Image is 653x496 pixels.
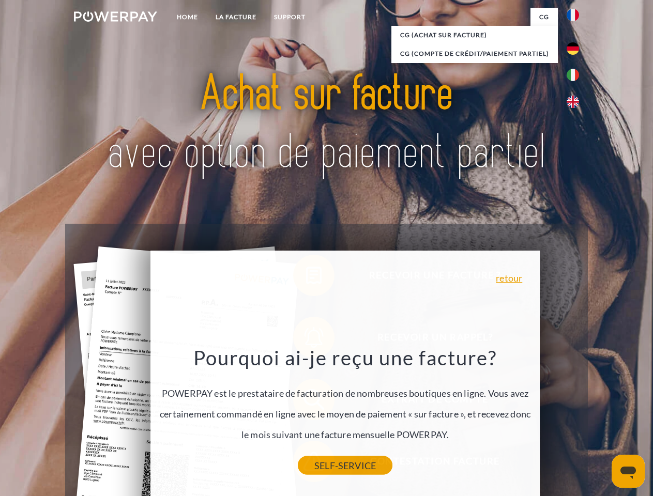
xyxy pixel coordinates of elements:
img: it [567,69,579,81]
a: LA FACTURE [207,8,265,26]
a: Home [168,8,207,26]
a: CG (achat sur facture) [391,26,558,44]
a: Support [265,8,314,26]
img: title-powerpay_fr.svg [99,50,554,198]
h3: Pourquoi ai-je reçu une facture? [157,345,534,370]
div: POWERPAY est le prestataire de facturation de nombreuses boutiques en ligne. Vous avez certaineme... [157,345,534,466]
img: logo-powerpay-white.svg [74,11,157,22]
a: CG [530,8,558,26]
a: SELF-SERVICE [298,456,392,475]
img: fr [567,9,579,21]
a: retour [496,273,522,283]
a: CG (Compte de crédit/paiement partiel) [391,44,558,63]
iframe: Bouton de lancement de la fenêtre de messagerie [612,455,645,488]
img: de [567,42,579,55]
img: en [567,96,579,108]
